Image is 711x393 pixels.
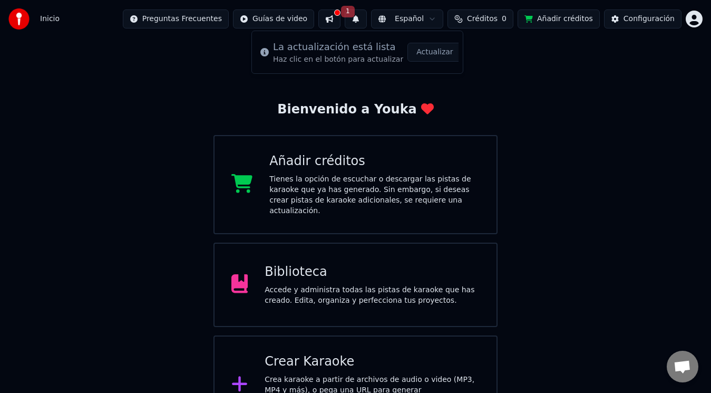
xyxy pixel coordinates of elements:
[624,14,675,24] div: Configuración
[269,153,480,170] div: Añadir créditos
[604,9,681,28] button: Configuración
[269,174,480,216] div: Tienes la opción de escuchar o descargar las pistas de karaoke que ya has generado. Sin embargo, ...
[407,43,462,62] button: Actualizar
[233,9,314,28] button: Guías de video
[265,353,480,370] div: Crear Karaoke
[123,9,229,28] button: Preguntas Frecuentes
[40,14,60,24] span: Inicio
[8,8,30,30] img: youka
[273,40,403,54] div: La actualización está lista
[518,9,600,28] button: Añadir créditos
[273,54,403,65] div: Haz clic en el botón para actualizar
[265,264,480,281] div: Biblioteca
[502,14,507,24] span: 0
[40,14,60,24] nav: breadcrumb
[277,101,434,118] div: Bienvenido a Youka
[341,6,355,17] span: 1
[667,351,698,382] div: Chat abierto
[265,285,480,306] div: Accede y administra todas las pistas de karaoke que has creado. Edita, organiza y perfecciona tus...
[467,14,498,24] span: Créditos
[447,9,513,28] button: Créditos0
[345,9,367,28] button: 1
